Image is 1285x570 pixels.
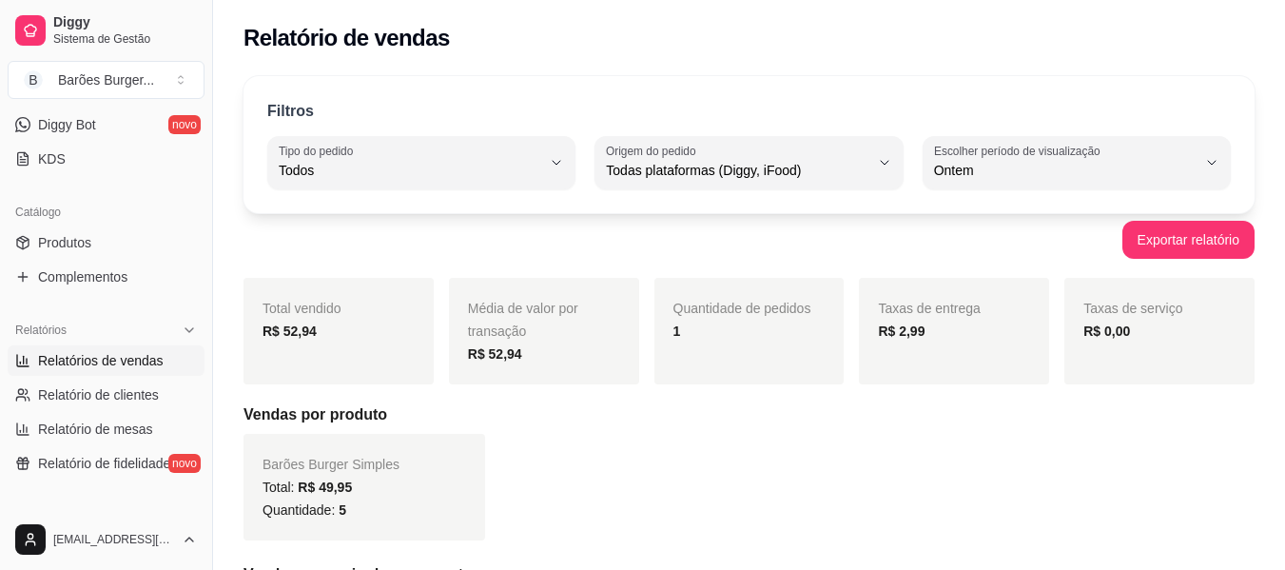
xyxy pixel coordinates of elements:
[8,414,204,444] a: Relatório de mesas
[8,380,204,410] a: Relatório de clientes
[263,301,341,316] span: Total vendido
[243,23,450,53] h2: Relatório de vendas
[263,502,346,518] span: Quantidade:
[53,14,197,31] span: Diggy
[878,324,925,339] strong: R$ 2,99
[8,345,204,376] a: Relatórios de vendas
[8,8,204,53] a: DiggySistema de Gestão
[298,480,352,495] span: R$ 49,95
[8,109,204,140] a: Diggy Botnovo
[934,143,1106,159] label: Escolher período de visualização
[38,233,91,252] span: Produtos
[24,70,43,89] span: B
[339,502,346,518] span: 5
[267,100,314,123] p: Filtros
[468,301,578,339] span: Média de valor por transação
[58,70,154,89] div: Barões Burger ...
[38,115,96,134] span: Diggy Bot
[38,351,164,370] span: Relatórios de vendas
[1083,301,1182,316] span: Taxas de serviço
[8,517,204,562] button: [EMAIL_ADDRESS][DOMAIN_NAME]
[673,324,681,339] strong: 1
[15,323,67,338] span: Relatórios
[1083,324,1130,339] strong: R$ 0,00
[8,197,204,227] div: Catálogo
[8,501,204,532] div: Gerenciar
[38,267,127,286] span: Complementos
[468,346,522,362] strong: R$ 52,94
[38,149,66,168] span: KDS
[594,136,903,189] button: Origem do pedidoTodas plataformas (Diggy, iFood)
[279,143,360,159] label: Tipo do pedido
[934,161,1197,180] span: Ontem
[38,454,170,473] span: Relatório de fidelidade
[243,403,1255,426] h5: Vendas por produto
[263,324,317,339] strong: R$ 52,94
[1122,221,1255,259] button: Exportar relatório
[8,262,204,292] a: Complementos
[8,61,204,99] button: Select a team
[267,136,575,189] button: Tipo do pedidoTodos
[8,448,204,479] a: Relatório de fidelidadenovo
[53,31,197,47] span: Sistema de Gestão
[673,301,811,316] span: Quantidade de pedidos
[38,385,159,404] span: Relatório de clientes
[279,161,541,180] span: Todos
[38,420,153,439] span: Relatório de mesas
[53,532,174,547] span: [EMAIL_ADDRESS][DOMAIN_NAME]
[263,480,352,495] span: Total:
[8,144,204,174] a: KDS
[923,136,1231,189] button: Escolher período de visualizaçãoOntem
[878,301,980,316] span: Taxas de entrega
[606,143,702,159] label: Origem do pedido
[8,227,204,258] a: Produtos
[606,161,868,180] span: Todas plataformas (Diggy, iFood)
[263,457,399,472] span: Barões Burger Simples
